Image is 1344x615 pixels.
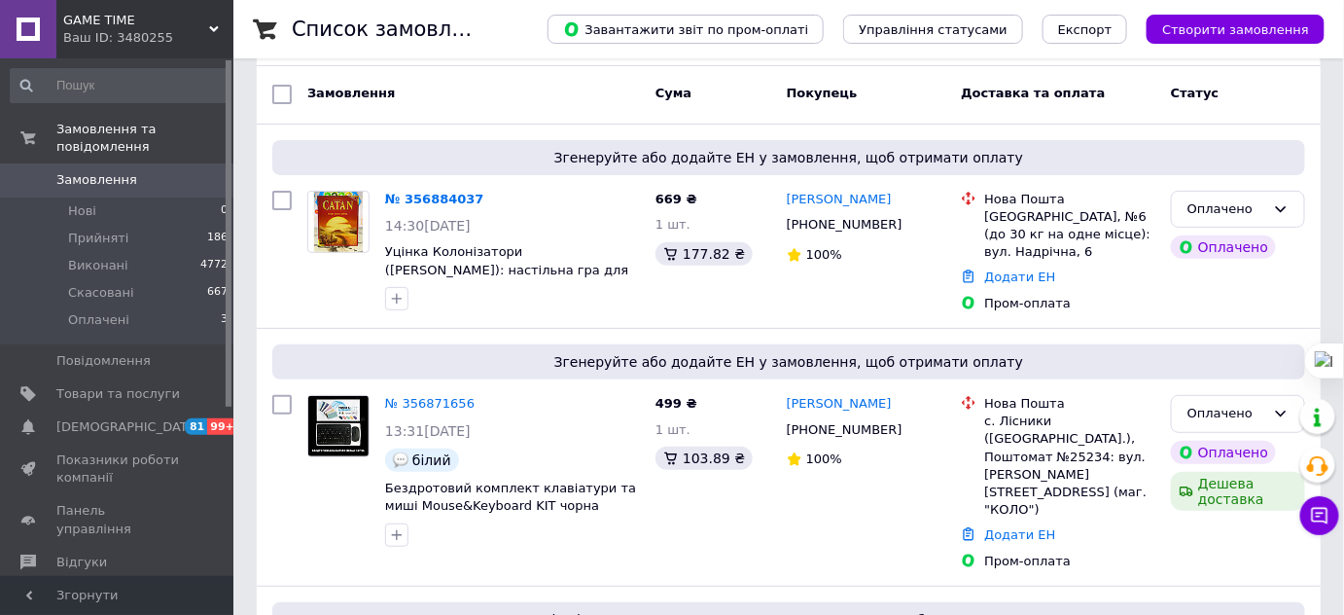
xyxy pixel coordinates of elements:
[221,311,228,329] span: 3
[655,447,753,470] div: 103.89 ₴
[307,86,395,100] span: Замовлення
[393,452,408,468] img: :speech_balloon:
[787,86,858,100] span: Покупець
[207,284,228,302] span: 667
[783,212,906,237] div: [PHONE_NUMBER]
[984,553,1155,570] div: Пром-оплата
[385,192,484,206] a: № 356884037
[1300,496,1339,535] button: Чат з покупцем
[68,284,134,302] span: Скасовані
[1171,235,1276,259] div: Оплачено
[655,86,691,100] span: Cума
[1162,22,1309,37] span: Створити замовлення
[655,396,697,411] span: 499 ₴
[280,352,1297,372] span: Згенеруйте або додайте ЕН у замовлення, щоб отримати оплату
[385,244,628,313] a: Уцінка Колонізатори ([PERSON_NAME]): настільна гра для всієї родини! 3-4 гравці + у подарунок пра...
[787,395,892,414] a: [PERSON_NAME]
[984,413,1155,519] div: с. Лісники ([GEOGRAPHIC_DATA].), Поштомат №25234: вул. [PERSON_NAME][STREET_ADDRESS] (маг. "КОЛО")
[68,230,128,247] span: Прийняті
[1058,22,1113,37] span: Експорт
[961,86,1105,100] span: Доставка та оплата
[221,202,228,220] span: 0
[548,15,824,44] button: Завантажити звіт по пром-оплаті
[307,191,370,253] a: Фото товару
[843,15,1023,44] button: Управління статусами
[68,202,96,220] span: Нові
[10,68,230,103] input: Пошук
[56,385,180,403] span: Товари та послуги
[984,208,1155,262] div: [GEOGRAPHIC_DATA], №6 (до 30 кг на одне місце): вул. Надрічна, 6
[563,20,808,38] span: Завантажити звіт по пром-оплаті
[280,148,1297,167] span: Згенеруйте або додайте ЕН у замовлення, щоб отримати оплату
[56,502,180,537] span: Панель управління
[385,481,636,514] a: Бездротовий комплект клавіатури та миші Mouse&Keyboard KIT чорна
[385,218,471,234] span: 14:30[DATE]
[56,352,151,370] span: Повідомлення
[655,422,690,437] span: 1 шт.
[56,554,107,571] span: Відгуки
[56,452,180,487] span: Показники роботи компанії
[1187,199,1265,220] div: Оплачено
[385,423,471,439] span: 13:31[DATE]
[68,311,129,329] span: Оплачені
[787,191,892,209] a: [PERSON_NAME]
[68,257,128,274] span: Виконані
[655,217,690,232] span: 1 шт.
[984,395,1155,413] div: Нова Пошта
[984,527,1055,542] a: Додати ЕН
[1043,15,1128,44] button: Експорт
[1171,472,1305,511] div: Дешева доставка
[1171,86,1220,100] span: Статус
[307,395,370,457] a: Фото товару
[859,22,1008,37] span: Управління статусами
[806,452,842,466] span: 100%
[655,192,697,206] span: 669 ₴
[56,171,137,189] span: Замовлення
[1127,21,1325,36] a: Створити замовлення
[984,191,1155,208] div: Нова Пошта
[385,396,475,411] a: № 356871656
[207,418,239,435] span: 99+
[1171,441,1276,464] div: Оплачено
[56,418,200,436] span: [DEMOGRAPHIC_DATA]
[984,295,1155,312] div: Пром-оплата
[412,452,451,468] span: білий
[1187,404,1265,424] div: Оплачено
[56,121,233,156] span: Замовлення та повідомлення
[806,247,842,262] span: 100%
[200,257,228,274] span: 4772
[63,29,233,47] div: Ваш ID: 3480255
[1147,15,1325,44] button: Створити замовлення
[783,417,906,443] div: [PHONE_NUMBER]
[655,242,753,266] div: 177.82 ₴
[308,396,369,456] img: Фото товару
[63,12,209,29] span: GAME TIME
[207,230,228,247] span: 186
[984,270,1055,284] a: Додати ЕН
[314,192,363,252] img: Фото товару
[292,18,489,41] h1: Список замовлень
[185,418,207,435] span: 81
